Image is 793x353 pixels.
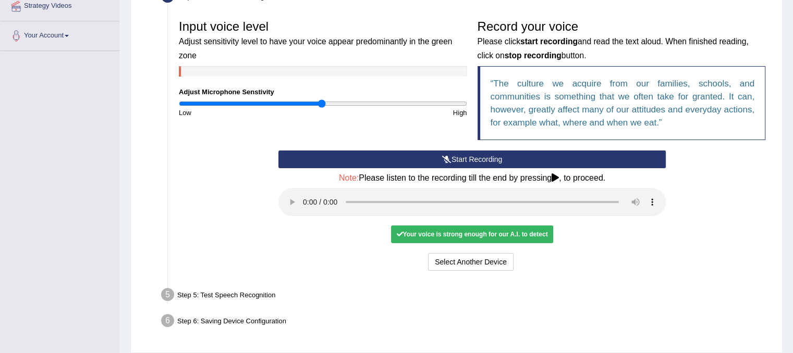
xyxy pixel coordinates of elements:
[179,20,467,61] h3: Input voice level
[323,108,472,118] div: High
[179,37,452,59] small: Adjust sensitivity level to have your voice appear predominantly in the green zone
[478,20,766,61] h3: Record your voice
[1,21,119,47] a: Your Account
[156,311,777,334] div: Step 6: Saving Device Configuration
[478,37,749,59] small: Please click and read the text aloud. When finished reading, click on button.
[174,108,323,118] div: Low
[491,79,755,128] q: The culture we acquire from our families, schools, and communities is something that we often tak...
[278,173,666,183] h4: Please listen to the recording till the end by pressing , to proceed.
[505,51,562,60] b: stop recording
[278,150,666,168] button: Start Recording
[391,225,553,243] div: Your voice is strong enough for our A.I. to detect
[156,285,777,308] div: Step 5: Test Speech Recognition
[520,37,578,46] b: start recording
[179,87,274,97] label: Adjust Microphone Senstivity
[428,253,514,271] button: Select Another Device
[339,173,359,182] span: Note:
